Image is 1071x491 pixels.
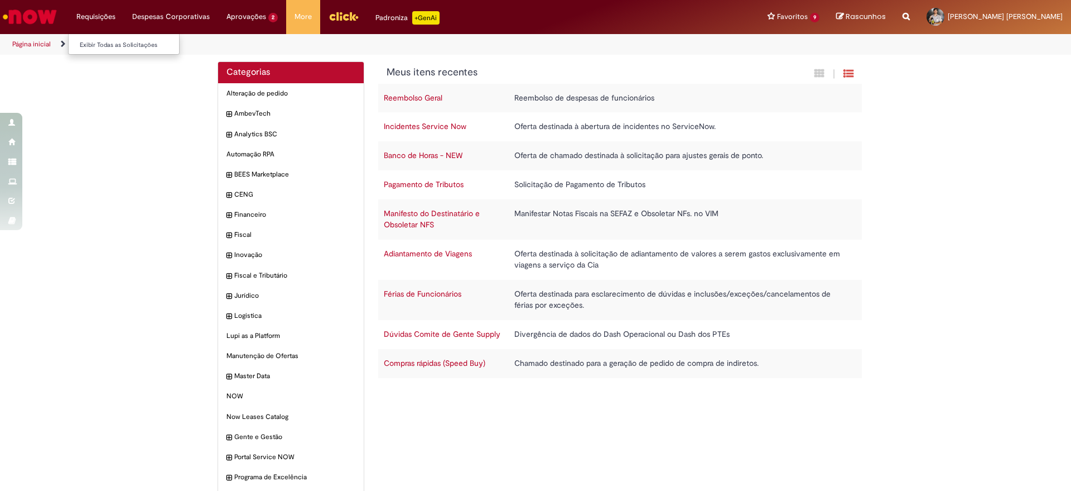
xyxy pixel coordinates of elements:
[226,230,231,241] i: expandir categoria Fiscal
[218,407,364,427] div: Now Leases Catalog
[226,210,231,221] i: expandir categoria Financeiro
[384,150,462,160] a: Banco de Horas - NEW
[234,311,355,321] span: Logistica
[226,271,231,282] i: expandir categoria Fiscal e Tributário
[218,447,364,468] div: expandir categoria Portal Service NOW Portal Service NOW
[234,291,355,301] span: Jurídico
[234,452,355,462] span: Portal Service NOW
[226,89,355,98] span: Alteração de pedido
[384,249,472,259] a: Adiantamento de Viagens
[777,11,808,22] span: Favoritos
[378,170,862,199] tr: Pagamento de Tributos Solicitação de Pagamento de Tributos
[509,349,851,378] td: Chamado destinado para a geração de pedido de compra de indiretos.
[509,141,851,170] td: Oferta de chamado destinada à solicitação para ajustes gerais de ponto.
[948,12,1063,21] span: [PERSON_NAME] [PERSON_NAME]
[234,271,355,280] span: Fiscal e Tributário
[218,225,364,245] div: expandir categoria Fiscal Fiscal
[234,210,355,220] span: Financeiro
[234,170,355,179] span: BEES Marketplace
[378,320,862,349] tr: Dúvidas Comite de Gente Supply Divergência de dados do Dash Operacional ou Dash dos PTEs
[384,358,485,368] a: Compras rápidas (Speed Buy)
[234,190,355,199] span: CENG
[218,164,364,185] div: expandir categoria BEES Marketplace BEES Marketplace
[295,11,312,22] span: More
[218,245,364,265] div: expandir categoria Inovação Inovação
[234,109,355,118] span: AmbevTech
[218,326,364,346] div: Lupi as a Platform
[218,346,364,366] div: Manutenção de Ofertas
[378,349,862,378] tr: Compras rápidas (Speed Buy) Chamado destinado para a geração de pedido de compra de indiretos.
[226,392,355,401] span: NOW
[218,144,364,165] div: Automação RPA
[234,130,355,139] span: Analytics BSC
[509,240,851,280] td: Oferta destinada à solicitação de adiantamento de valores a serem gastos exclusivamente em viagen...
[226,311,231,322] i: expandir categoria Logistica
[226,130,231,141] i: expandir categoria Analytics BSC
[234,230,355,240] span: Fiscal
[226,432,231,444] i: expandir categoria Gente e Gestão
[509,170,851,199] td: Solicitação de Pagamento de Tributos
[234,250,355,260] span: Inovação
[8,34,706,55] ul: Trilhas de página
[833,68,835,80] span: |
[387,67,733,78] h1: {"description":"","title":"Meus itens recentes"} Categoria
[226,452,231,464] i: expandir categoria Portal Service NOW
[378,199,862,240] tr: Manifesto do Destinatário e Obsoletar NFS Manifestar Notas Fiscais na SEFAZ e Obsoletar NFs. no VIM
[375,11,440,25] div: Padroniza
[226,190,231,201] i: expandir categoria CENG
[218,285,364,306] div: expandir categoria Jurídico Jurídico
[226,150,355,159] span: Automação RPA
[846,11,886,22] span: Rascunhos
[218,103,364,124] div: expandir categoria AmbevTech AmbevTech
[218,184,364,205] div: expandir categoria CENG CENG
[218,124,364,145] div: expandir categoria Analytics BSC Analytics BSC
[218,386,364,407] div: NOW
[384,93,442,103] a: Reembolso Geral
[226,412,355,422] span: Now Leases Catalog
[76,11,115,22] span: Requisições
[509,112,851,141] td: Oferta destinada à abertura de incidentes no ServiceNow.
[384,121,466,131] a: Incidentes Service Now
[509,320,851,349] td: Divergência de dados do Dash Operacional ou Dash dos PTEs
[218,306,364,326] div: expandir categoria Logistica Logistica
[268,13,278,22] span: 2
[218,83,364,104] div: Alteração de pedido
[378,112,862,141] tr: Incidentes Service Now Oferta destinada à abertura de incidentes no ServiceNow.
[226,351,355,361] span: Manutenção de Ofertas
[509,84,851,113] td: Reembolso de despesas de funcionários
[218,467,364,488] div: expandir categoria Programa de Excelência Programa de Excelência
[226,109,231,120] i: expandir categoria AmbevTech
[69,39,191,51] a: Exibir Todas as Solicitações
[836,12,886,22] a: Rascunhos
[132,11,210,22] span: Despesas Corporativas
[226,331,355,341] span: Lupi as a Platform
[226,11,266,22] span: Aprovações
[68,34,180,55] ul: Requisições
[12,40,51,49] a: Página inicial
[226,250,231,261] i: expandir categoria Inovação
[234,432,355,442] span: Gente e Gestão
[226,371,231,383] i: expandir categoria Master Data
[1,6,59,28] img: ServiceNow
[329,8,359,25] img: click_logo_yellow_360x200.png
[412,11,440,25] p: +GenAi
[384,208,480,230] a: Manifesto do Destinatário e Obsoletar NFS
[234,473,355,482] span: Programa de Excelência
[234,371,355,381] span: Master Data
[226,291,231,302] i: expandir categoria Jurídico
[226,68,355,78] h2: Categorias
[384,179,464,189] a: Pagamento de Tributos
[509,199,851,240] td: Manifestar Notas Fiscais na SEFAZ e Obsoletar NFs. no VIM
[384,329,500,339] a: Dúvidas Comite de Gente Supply
[843,68,853,79] i: Exibição de grade
[378,280,862,320] tr: Férias de Funcionários Oferta destinada para esclarecimento de dúvidas e inclusões/exceções/cance...
[226,473,231,484] i: expandir categoria Programa de Excelência
[814,68,824,79] i: Exibição em cartão
[810,13,819,22] span: 9
[384,289,461,299] a: Férias de Funcionários
[218,427,364,447] div: expandir categoria Gente e Gestão Gente e Gestão
[509,280,851,320] td: Oferta destinada para esclarecimento de dúvidas e inclusões/exceções/cancelamentos de férias por ...
[218,265,364,286] div: expandir categoria Fiscal e Tributário Fiscal e Tributário
[378,240,862,280] tr: Adiantamento de Viagens Oferta destinada à solicitação de adiantamento de valores a serem gastos ...
[218,204,364,225] div: expandir categoria Financeiro Financeiro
